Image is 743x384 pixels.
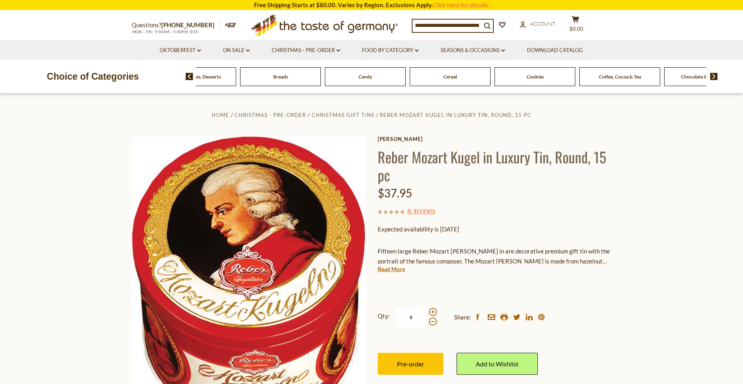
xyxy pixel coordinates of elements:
img: previous arrow [186,73,193,80]
a: Coffee, Cocoa & Tea [599,74,641,80]
p: Expected availability is [DATE] [378,224,612,234]
a: Baking, Cakes, Desserts [171,74,221,80]
a: [PERSON_NAME] [378,136,612,142]
span: Account [530,20,555,27]
a: Home [212,112,229,118]
button: Pre-order [378,353,443,375]
button: $0.00 [564,16,588,36]
a: On Sale [223,46,250,55]
a: Breads [273,74,288,80]
a: Download Catalog [527,46,583,55]
strong: Qty: [378,311,390,321]
a: Reber Mozart Kugel in Luxury Tin, Round, 15 pc [380,112,531,118]
p: Questions? [132,20,220,30]
a: Seasons & Occasions [441,46,505,55]
input: Qty: [395,306,428,328]
a: Christmas - PRE-ORDER [234,112,306,118]
a: Cereal [443,74,457,80]
a: Cookies [527,74,544,80]
p: Fifteen large Reber Mozart [PERSON_NAME] in are decorative premium gift tin with the portrait of ... [378,246,612,266]
span: ( ) [407,207,435,215]
a: [PHONE_NUMBER] [161,21,214,28]
a: Chocolate & Marzipan [681,74,729,80]
a: Candy [358,74,372,80]
a: Account [520,20,555,28]
span: $0.00 [569,26,583,32]
a: Christmas - PRE-ORDER [272,46,340,55]
a: Oktoberfest [160,46,201,55]
span: Share: [454,312,471,322]
span: $37.95 [378,186,412,200]
a: Christmas Gift Tins [312,112,375,118]
a: 0 Reviews [409,207,433,216]
span: Pre-order [397,360,424,368]
a: Food By Category [362,46,419,55]
a: Add to Wishlist [457,353,538,375]
span: MON - FRI, 9:00AM - 5:00PM (EST) [132,30,200,34]
a: Click here for details. [433,1,489,8]
h1: Reber Mozart Kugel in Luxury Tin, Round, 15 pc [378,148,612,184]
a: Read More [378,265,405,273]
img: next arrow [710,73,718,80]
